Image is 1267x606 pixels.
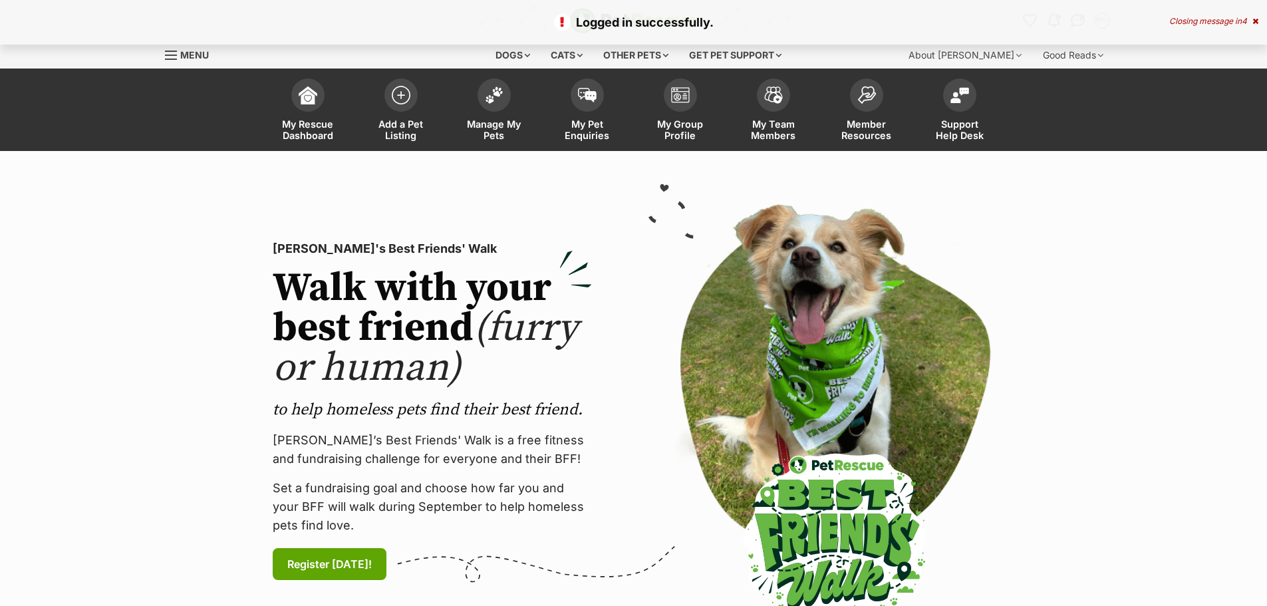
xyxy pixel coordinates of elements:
[578,88,597,102] img: pet-enquiries-icon-7e3ad2cf08bfb03b45e93fb7055b45f3efa6380592205ae92323e6603595dc1f.svg
[165,42,218,66] a: Menu
[273,399,592,420] p: to help homeless pets find their best friend.
[278,118,338,141] span: My Rescue Dashboard
[557,118,617,141] span: My Pet Enquiries
[950,87,969,103] img: help-desk-icon-fdf02630f3aa405de69fd3d07c3f3aa587a6932b1a1747fa1d2bba05be0121f9.svg
[448,72,541,151] a: Manage My Pets
[764,86,783,104] img: team-members-icon-5396bd8760b3fe7c0b43da4ab00e1e3bb1a5d9ba89233759b79545d2d3fc5d0d.svg
[273,479,592,535] p: Set a fundraising goal and choose how far you and your BFF will walk during September to help hom...
[1034,42,1113,69] div: Good Reads
[594,42,678,69] div: Other pets
[680,42,791,69] div: Get pet support
[464,118,524,141] span: Manage My Pets
[273,431,592,468] p: [PERSON_NAME]’s Best Friends' Walk is a free fitness and fundraising challenge for everyone and t...
[273,303,578,393] span: (furry or human)
[634,72,727,151] a: My Group Profile
[913,72,1006,151] a: Support Help Desk
[287,556,372,572] span: Register [DATE]!
[273,239,592,258] p: [PERSON_NAME]'s Best Friends' Walk
[180,49,209,61] span: Menu
[930,118,990,141] span: Support Help Desk
[820,72,913,151] a: Member Resources
[299,86,317,104] img: dashboard-icon-eb2f2d2d3e046f16d808141f083e7271f6b2e854fb5c12c21221c1fb7104beca.svg
[354,72,448,151] a: Add a Pet Listing
[899,42,1031,69] div: About [PERSON_NAME]
[837,118,897,141] span: Member Resources
[486,42,539,69] div: Dogs
[727,72,820,151] a: My Team Members
[541,42,592,69] div: Cats
[371,118,431,141] span: Add a Pet Listing
[273,269,592,388] h2: Walk with your best friend
[392,86,410,104] img: add-pet-listing-icon-0afa8454b4691262ce3f59096e99ab1cd57d4a30225e0717b998d2c9b9846f56.svg
[744,118,803,141] span: My Team Members
[485,86,503,104] img: manage-my-pets-icon-02211641906a0b7f246fdf0571729dbe1e7629f14944591b6c1af311fb30b64b.svg
[273,548,386,580] a: Register [DATE]!
[261,72,354,151] a: My Rescue Dashboard
[671,87,690,103] img: group-profile-icon-3fa3cf56718a62981997c0bc7e787c4b2cf8bcc04b72c1350f741eb67cf2f40e.svg
[650,118,710,141] span: My Group Profile
[857,86,876,104] img: member-resources-icon-8e73f808a243e03378d46382f2149f9095a855e16c252ad45f914b54edf8863c.svg
[541,72,634,151] a: My Pet Enquiries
